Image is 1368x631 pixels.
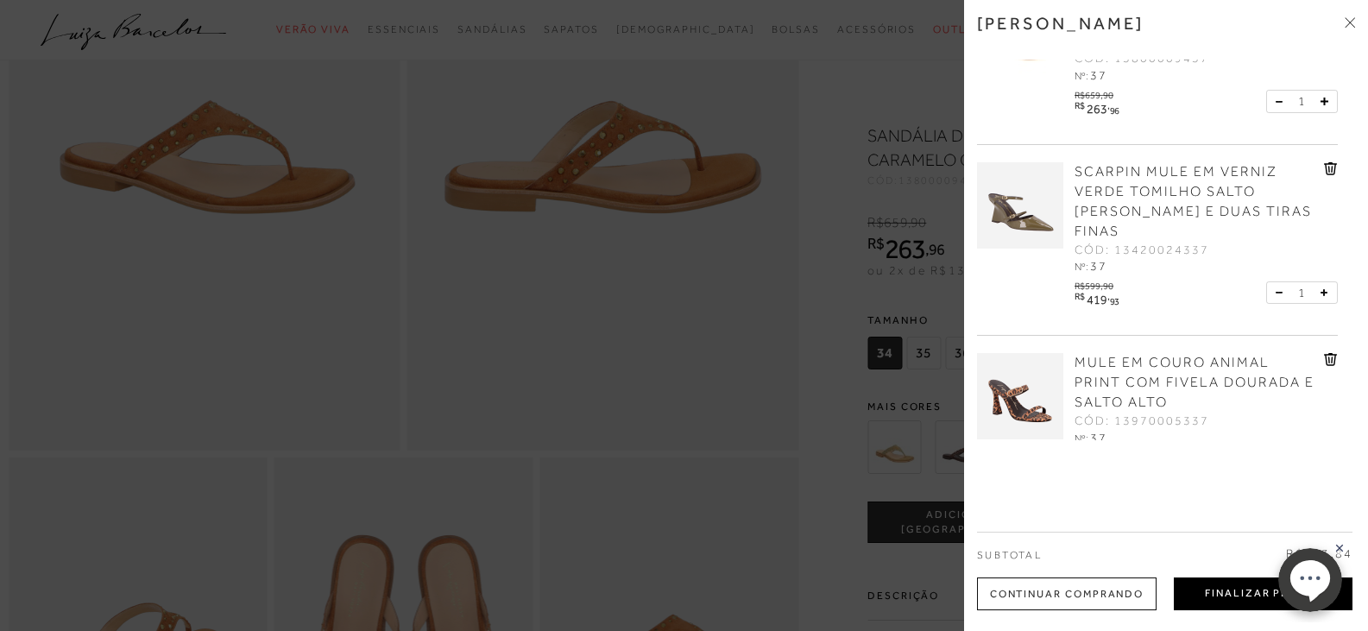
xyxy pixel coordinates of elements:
[1075,261,1088,273] span: Nº:
[1298,92,1305,110] span: 1
[1087,102,1107,116] span: 263
[1075,70,1088,82] span: Nº:
[1075,432,1088,445] span: Nº:
[1075,242,1209,259] span: CÓD: 13420024337
[1090,259,1107,273] span: 37
[1075,413,1209,430] span: CÓD: 13970005337
[1075,276,1122,291] div: R$599,90
[1075,101,1084,110] i: R$
[1107,292,1119,301] i: ,
[977,353,1063,439] img: MULE EM COURO ANIMAL PRINT COM FIVELA DOURADA E SALTO ALTO
[1110,105,1119,116] span: 96
[1298,284,1305,302] span: 1
[1075,353,1320,413] a: MULE EM COURO ANIMAL PRINT COM FIVELA DOURADA E SALTO ALTO
[1087,293,1107,306] span: 419
[977,162,1063,249] img: SCARPIN MULE EM VERNIZ VERDE TOMILHO SALTO ANABELA E DUAS TIRAS FINAS
[1075,85,1122,100] div: R$659,90
[977,549,1042,561] span: Subtotal
[977,577,1157,610] div: Continuar Comprando
[1090,431,1107,445] span: 37
[977,13,1144,34] h3: [PERSON_NAME]
[1090,68,1107,82] span: 37
[1174,577,1352,610] button: Finalizar Pedido
[1110,296,1119,306] span: 93
[1075,162,1320,242] a: SCARPIN MULE EM VERNIZ VERDE TOMILHO SALTO [PERSON_NAME] E DUAS TIRAS FINAS
[1075,292,1084,301] i: R$
[1075,164,1312,239] span: SCARPIN MULE EM VERNIZ VERDE TOMILHO SALTO [PERSON_NAME] E DUAS TIRAS FINAS
[1107,101,1119,110] i: ,
[1075,355,1314,410] span: MULE EM COURO ANIMAL PRINT COM FIVELA DOURADA E SALTO ALTO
